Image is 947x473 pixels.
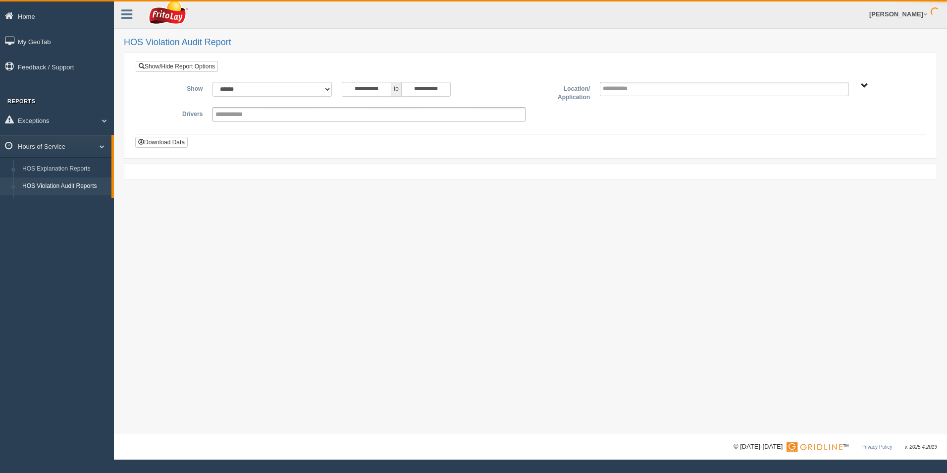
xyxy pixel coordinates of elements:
img: Gridline [787,442,842,452]
div: © [DATE]-[DATE] - ™ [734,442,937,452]
label: Drivers [143,107,208,119]
span: v. 2025.4.2019 [905,444,937,450]
a: Show/Hide Report Options [136,61,218,72]
a: HOS Explanation Reports [18,160,111,178]
label: Show [143,82,208,94]
button: Download Data [135,137,188,148]
a: HOS Violation Audit Reports [18,177,111,195]
a: Privacy Policy [861,444,892,450]
a: HOS Violations [18,195,111,213]
span: to [391,82,401,97]
label: Location/ Application [530,82,595,102]
h2: HOS Violation Audit Report [124,38,937,48]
